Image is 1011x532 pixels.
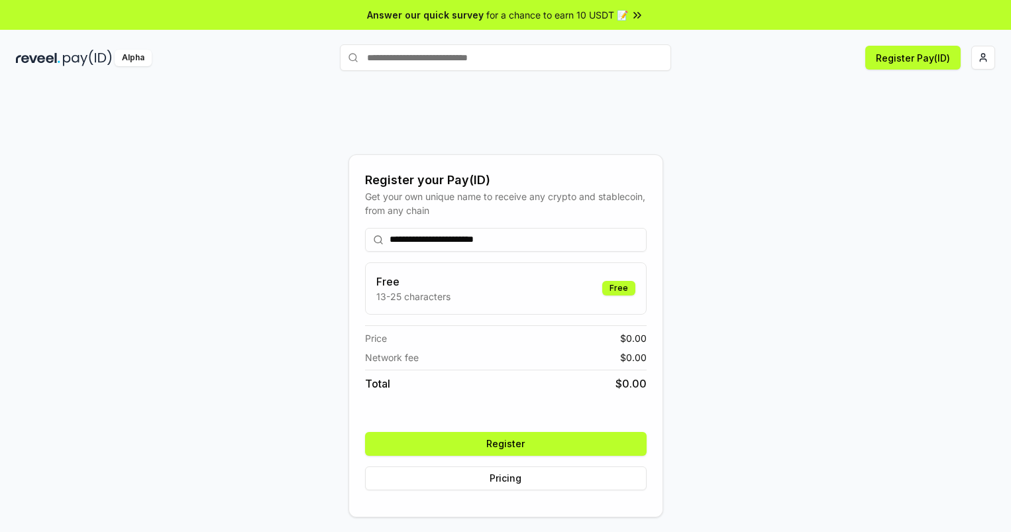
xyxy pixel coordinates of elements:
[365,466,647,490] button: Pricing
[16,50,60,66] img: reveel_dark
[365,432,647,456] button: Register
[376,290,451,303] p: 13-25 characters
[115,50,152,66] div: Alpha
[602,281,635,295] div: Free
[367,8,484,22] span: Answer our quick survey
[620,331,647,345] span: $ 0.00
[365,189,647,217] div: Get your own unique name to receive any crypto and stablecoin, from any chain
[365,376,390,392] span: Total
[376,274,451,290] h3: Free
[365,171,647,189] div: Register your Pay(ID)
[620,350,647,364] span: $ 0.00
[486,8,628,22] span: for a chance to earn 10 USDT 📝
[615,376,647,392] span: $ 0.00
[63,50,112,66] img: pay_id
[365,350,419,364] span: Network fee
[365,331,387,345] span: Price
[865,46,961,70] button: Register Pay(ID)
